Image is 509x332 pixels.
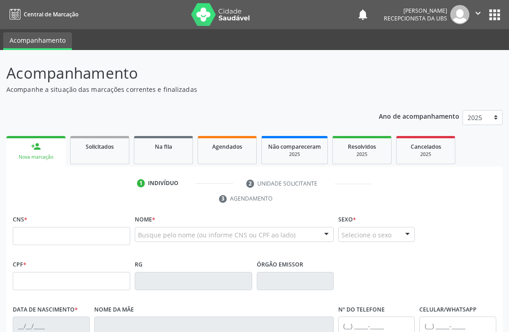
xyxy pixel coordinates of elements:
[13,154,59,161] div: Nova marcação
[469,5,487,24] button: 
[384,7,447,15] div: [PERSON_NAME]
[13,258,26,272] label: CPF
[135,258,143,272] label: RG
[338,213,356,227] label: Sexo
[6,62,354,85] p: Acompanhamento
[13,303,78,317] label: Data de nascimento
[148,179,178,187] div: Indivíduo
[24,10,78,18] span: Central de Marcação
[356,8,369,21] button: notifications
[137,179,145,187] div: 1
[86,143,114,151] span: Solicitados
[268,151,321,158] div: 2025
[3,32,72,50] a: Acompanhamento
[338,303,385,317] label: Nº do Telefone
[473,8,483,18] i: 
[212,143,242,151] span: Agendados
[138,230,295,240] span: Busque pelo nome (ou informe CNS ou CPF ao lado)
[419,303,477,317] label: Celular/WhatsApp
[379,110,459,121] p: Ano de acompanhamento
[348,143,376,151] span: Resolvidos
[6,85,354,94] p: Acompanhe a situação das marcações correntes e finalizadas
[135,213,155,227] label: Nome
[411,143,441,151] span: Cancelados
[339,151,385,158] div: 2025
[94,303,134,317] label: Nome da mãe
[487,7,503,23] button: apps
[384,15,447,22] span: Recepcionista da UBS
[268,143,321,151] span: Não compareceram
[403,151,448,158] div: 2025
[155,143,172,151] span: Na fila
[6,7,78,22] a: Central de Marcação
[13,213,27,227] label: CNS
[257,258,303,272] label: Órgão emissor
[450,5,469,24] img: img
[31,141,41,151] div: person_add
[341,230,392,240] span: Selecione o sexo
